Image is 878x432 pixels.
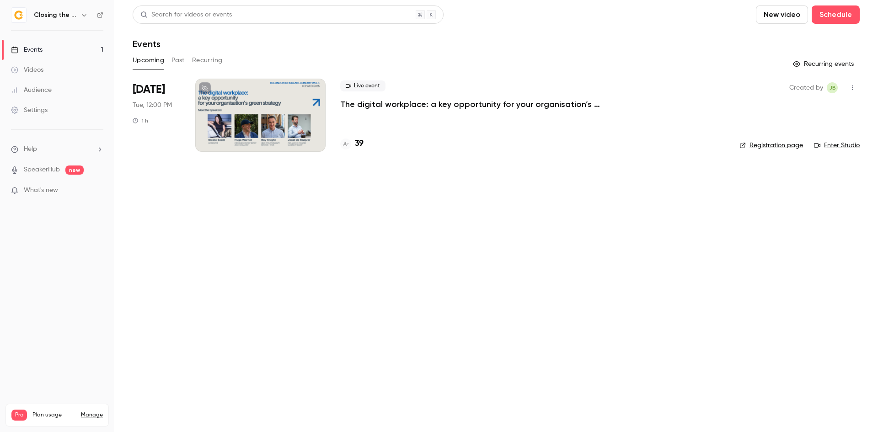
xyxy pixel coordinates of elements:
a: Registration page [739,141,803,150]
h4: 39 [355,138,364,150]
div: Search for videos or events [140,10,232,20]
img: Closing the Loop [11,8,26,22]
span: [DATE] [133,82,165,97]
h6: Closing the Loop [34,11,77,20]
li: help-dropdown-opener [11,144,103,154]
a: The digital workplace: a key opportunity for your organisation’s green strategy [340,99,615,110]
span: JB [829,82,836,93]
a: SpeakerHub [24,165,60,175]
button: Past [171,53,185,68]
div: Audience [11,85,52,95]
a: Manage [81,411,103,419]
a: Enter Studio [814,141,860,150]
button: Recurring [192,53,223,68]
div: Videos [11,65,43,75]
span: Live event [340,80,385,91]
button: New video [756,5,808,24]
span: Help [24,144,37,154]
div: 1 h [133,117,148,124]
span: Plan usage [32,411,75,419]
span: Tue, 12:00 PM [133,101,172,110]
span: What's new [24,186,58,195]
span: Jan Baker [827,82,838,93]
button: Recurring events [789,57,860,71]
button: Schedule [812,5,860,24]
a: 39 [340,138,364,150]
iframe: Noticeable Trigger [92,187,103,195]
div: Settings [11,106,48,115]
span: Pro [11,410,27,421]
div: Events [11,45,43,54]
h1: Events [133,38,161,49]
span: new [65,165,84,175]
div: Oct 21 Tue, 11:00 AM (Europe/London) [133,79,181,152]
button: Upcoming [133,53,164,68]
span: Created by [789,82,823,93]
